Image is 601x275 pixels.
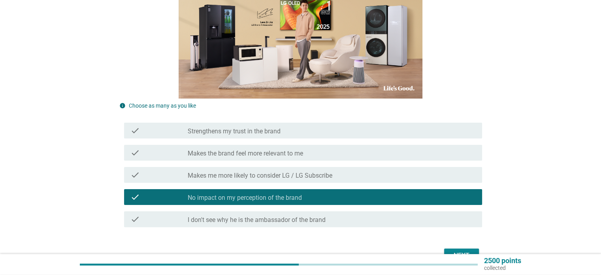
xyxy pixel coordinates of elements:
label: Makes the brand feel more relevant to me [188,150,303,157]
i: check [130,126,140,135]
i: check [130,148,140,157]
p: collected [484,265,521,272]
label: Makes me more likely to consider LG / LG Subscribe [188,172,332,180]
button: Next [444,248,479,263]
i: info [119,102,126,109]
div: Next [450,251,473,260]
label: Strengthens my trust in the brand [188,127,281,135]
p: 2500 points [484,258,521,265]
label: I don't see why he is the ambassador of the brand [188,216,326,224]
i: check [130,192,140,202]
label: Choose as many as you like [129,102,196,109]
i: check [130,170,140,180]
i: check [130,214,140,224]
label: No impact on my perception of the brand [188,194,302,202]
